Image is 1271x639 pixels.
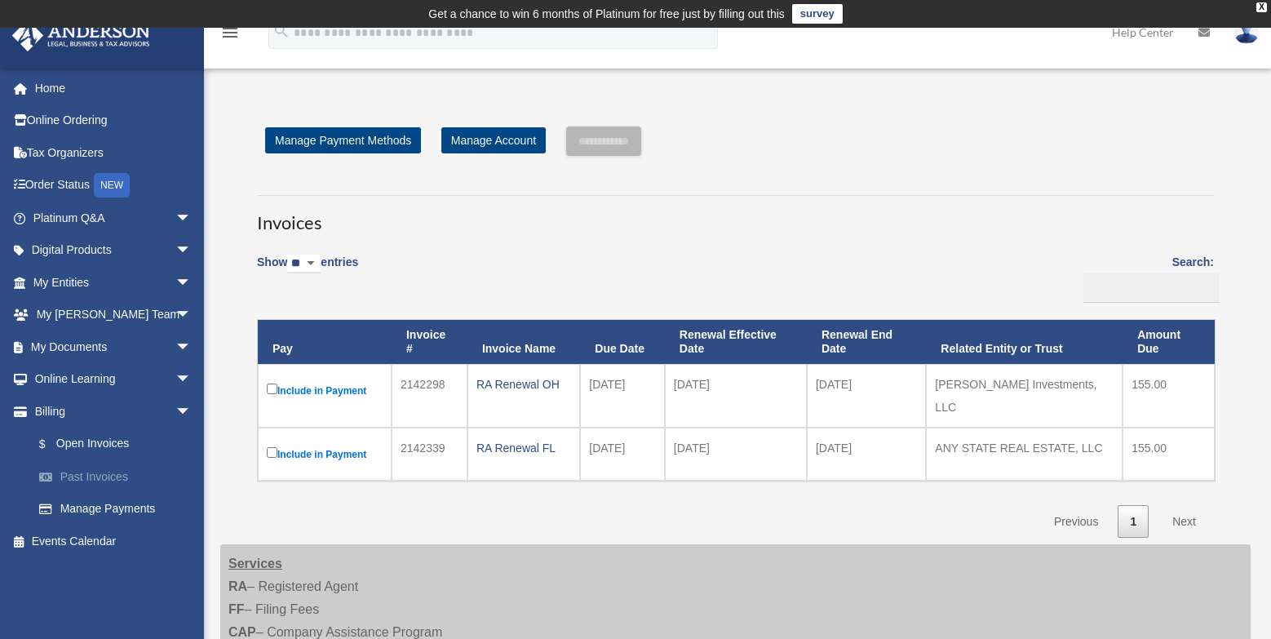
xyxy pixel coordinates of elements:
th: Invoice Name: activate to sort column ascending [467,320,580,364]
td: [DATE] [580,428,665,481]
td: 2142339 [392,428,467,481]
label: Search: [1078,252,1214,303]
input: Include in Payment [267,447,277,458]
a: My Documentsarrow_drop_down [11,331,216,363]
td: ANY STATE REAL ESTATE, LLC [926,428,1123,481]
span: arrow_drop_down [175,331,208,364]
span: arrow_drop_down [175,234,208,268]
th: Due Date: activate to sort column ascending [580,320,665,364]
strong: FF [228,602,245,616]
a: My Entitiesarrow_drop_down [11,266,216,299]
td: [DATE] [580,364,665,428]
strong: Services [228,557,282,570]
a: Online Learningarrow_drop_down [11,363,216,396]
a: Billingarrow_drop_down [11,395,216,428]
label: Show entries [257,252,358,290]
a: Platinum Q&Aarrow_drop_down [11,202,216,234]
i: menu [220,23,240,42]
td: [DATE] [665,364,807,428]
span: arrow_drop_down [175,202,208,235]
strong: RA [228,579,247,593]
div: close [1256,2,1267,12]
th: Related Entity or Trust: activate to sort column ascending [926,320,1123,364]
strong: CAP [228,625,256,639]
span: arrow_drop_down [175,266,208,300]
span: arrow_drop_down [175,299,208,332]
a: Events Calendar [11,525,216,557]
a: Home [11,72,216,104]
div: RA Renewal OH [476,373,571,396]
a: Next [1160,505,1208,539]
td: 155.00 [1123,364,1215,428]
a: $Open Invoices [23,428,208,461]
a: Manage Account [441,127,546,153]
td: 2142298 [392,364,467,428]
select: Showentries [287,255,321,273]
div: RA Renewal FL [476,437,571,459]
input: Search: [1083,273,1220,304]
label: Include in Payment [267,444,383,464]
div: NEW [94,173,130,197]
td: [DATE] [807,428,926,481]
th: Renewal Effective Date: activate to sort column ascending [665,320,807,364]
a: Order StatusNEW [11,169,216,202]
a: Digital Productsarrow_drop_down [11,234,216,267]
a: menu [220,29,240,42]
a: Online Ordering [11,104,216,137]
img: User Pic [1234,20,1259,44]
label: Include in Payment [267,380,383,401]
a: Past Invoices [23,460,216,493]
a: Previous [1042,505,1110,539]
a: Tax Organizers [11,136,216,169]
th: Pay: activate to sort column descending [258,320,392,364]
span: $ [48,434,56,455]
input: Include in Payment [267,384,277,394]
td: 155.00 [1123,428,1215,481]
th: Renewal End Date: activate to sort column ascending [807,320,926,364]
th: Invoice #: activate to sort column ascending [392,320,467,364]
i: search [272,22,290,40]
span: arrow_drop_down [175,363,208,397]
td: [DATE] [665,428,807,481]
img: Anderson Advisors Platinum Portal [7,20,155,51]
a: My [PERSON_NAME] Teamarrow_drop_down [11,299,216,331]
td: [DATE] [807,364,926,428]
h3: Invoices [257,195,1214,236]
a: 1 [1118,505,1149,539]
td: [PERSON_NAME] Investments, LLC [926,364,1123,428]
a: Manage Payments [23,493,216,526]
a: Manage Payment Methods [265,127,421,153]
div: Get a chance to win 6 months of Platinum for free just by filling out this [428,4,785,24]
th: Amount Due: activate to sort column ascending [1123,320,1215,364]
a: survey [792,4,843,24]
span: arrow_drop_down [175,395,208,428]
